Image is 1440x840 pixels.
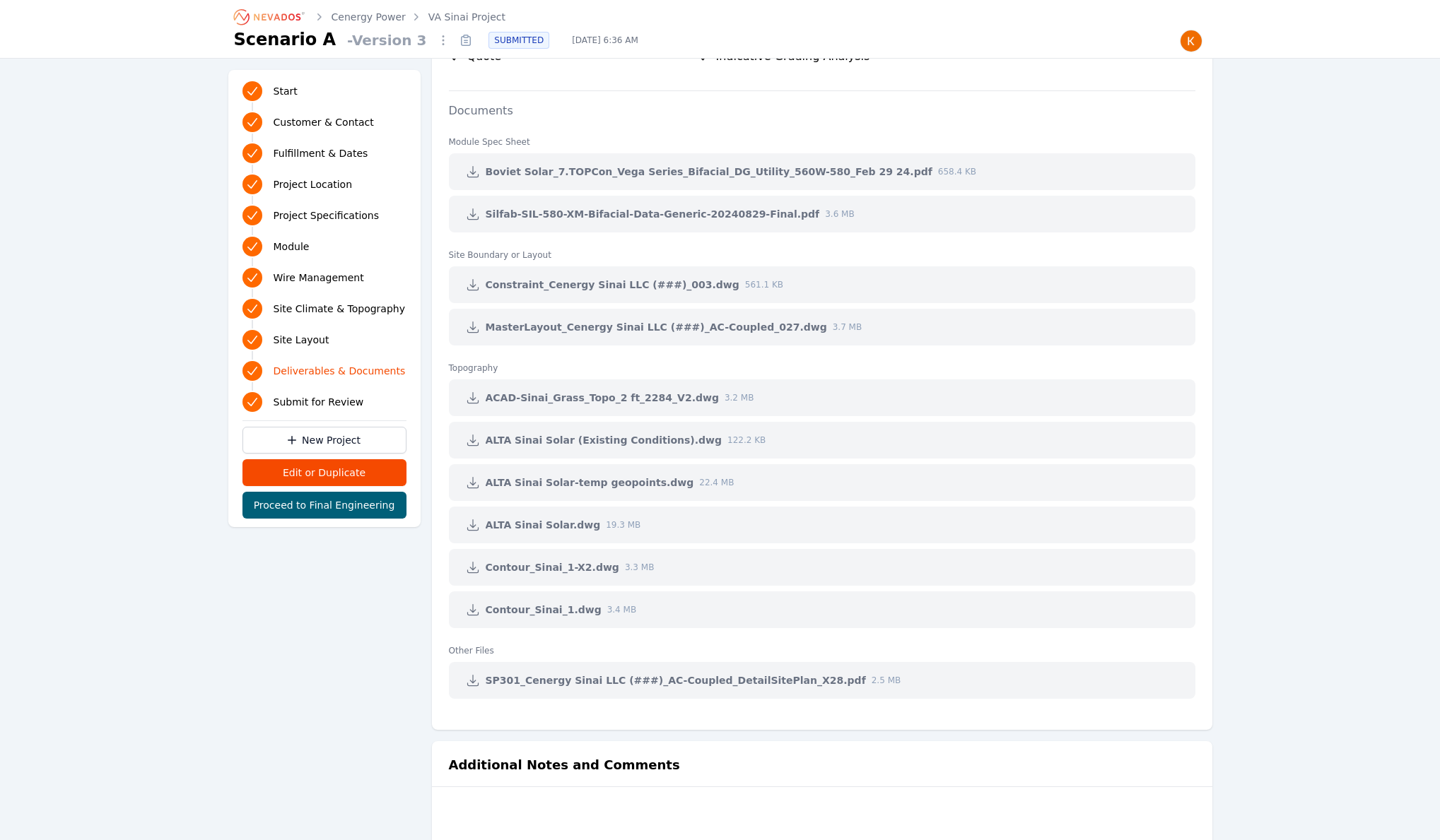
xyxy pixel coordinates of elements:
span: SP301_Cenergy Sinai LLC (###)_AC-Coupled_DetailSitePlan_X28.pdf [486,673,866,687]
span: Site Layout [274,333,329,347]
dt: Site Boundary or Layout [449,238,1195,261]
span: 3.2 MB [725,392,754,403]
span: 561.1 KB [745,279,783,290]
dt: Module Spec Sheet [449,125,1195,148]
span: Site Climate & Topography [274,302,405,316]
span: Customer & Contact [274,115,374,129]
span: 3.6 MB [825,208,854,220]
span: ALTA Sinai Solar (Existing Conditions).dwg [486,433,722,447]
span: ALTA Sinai Solar.dwg [486,518,601,532]
label: Documents [432,104,530,117]
dt: Other Files [449,634,1195,656]
span: ACAD-Sinai_Grass_Topo_2 ft_2284_V2.dwg [486,391,719,405]
span: 122.2 KB [727,434,766,446]
button: Edit or Duplicate [242,459,406,486]
span: Boviet Solar_7.TOPCon_Vega Series_Bifacial_DG_Utility_560W-580_Feb 29 24.pdf [486,165,932,179]
span: Wire Management [274,271,364,285]
nav: Progress [242,78,406,415]
a: New Project [242,427,406,454]
a: VA Sinai Project [428,10,505,24]
span: ALTA Sinai Solar-temp geopoints.dwg [486,475,694,490]
span: Contour_Sinai_1.dwg [486,603,602,617]
span: Project Specifications [274,208,380,223]
img: Katherine Ransom [1180,30,1202,52]
span: 658.4 KB [938,166,976,177]
span: Fulfillment & Dates [274,146,368,160]
h1: Scenario A [234,28,336,51]
span: Silfab-SIL-580-XM-Bifacial-Data-Generic-20240829-Final.pdf [486,207,820,221]
nav: Breadcrumb [234,6,506,28]
span: Module [274,239,310,254]
span: Submit for Review [274,395,364,409]
h2: Additional Notes and Comments [449,755,680,775]
span: 3.3 MB [625,562,654,573]
span: Contour_Sinai_1-X2.dwg [486,560,619,574]
span: Project Location [274,177,353,191]
span: MasterLayout_Cenergy Sinai LLC (###)_AC-Coupled_027.dwg [486,320,827,334]
dt: Topography [449,351,1195,374]
span: Start [274,84,298,98]
div: SUBMITTED [488,32,549,49]
span: 3.4 MB [607,604,636,615]
span: - Version 3 [341,30,432,50]
span: Deliverables & Documents [274,364,406,378]
button: Proceed to Final Engineering [242,492,406,519]
span: 19.3 MB [606,519,640,531]
a: Cenergy Power [332,10,406,24]
span: 3.7 MB [833,321,862,333]
span: 22.4 MB [699,477,734,488]
span: [DATE] 6:36 AM [561,35,650,46]
span: Constraint_Cenergy Sinai LLC (###)_003.dwg [486,278,739,292]
span: 2.5 MB [872,675,901,686]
